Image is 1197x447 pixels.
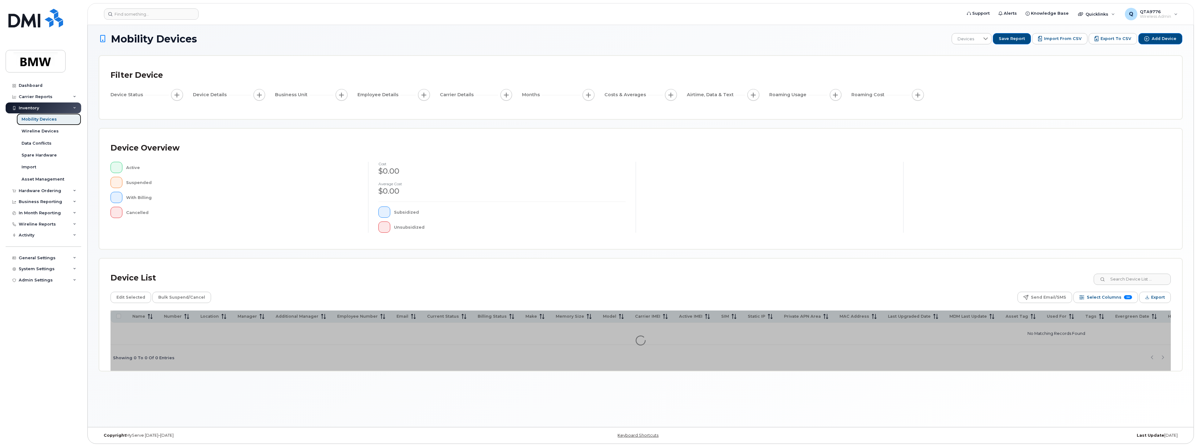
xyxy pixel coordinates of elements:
[357,92,400,98] span: Employee Details
[111,33,197,44] span: Mobility Devices
[1087,293,1121,302] span: Select Columns
[851,92,886,98] span: Roaming Cost
[111,92,145,98] span: Device Status
[522,92,542,98] span: Months
[604,92,648,98] span: Costs & Averages
[821,433,1182,438] div: [DATE]
[378,162,626,166] h4: cost
[111,140,180,156] div: Device Overview
[440,92,475,98] span: Carrier Details
[1138,33,1182,44] button: Add Device
[999,36,1025,42] span: Save Report
[111,270,156,286] div: Device List
[1139,292,1171,303] button: Export
[111,67,163,83] div: Filter Device
[1031,293,1066,302] span: Send Email/SMS
[126,162,358,173] div: Active
[769,92,808,98] span: Roaming Usage
[116,293,145,302] span: Edit Selected
[275,92,309,98] span: Business Unit
[126,177,358,188] div: Suspended
[378,166,626,176] div: $0.00
[1151,293,1165,302] span: Export
[1137,433,1164,438] strong: Last Update
[1032,33,1087,44] button: Import from CSV
[952,33,980,45] span: Devices
[687,92,736,98] span: Airtime, Data & Text
[193,92,229,98] span: Device Details
[1152,36,1176,42] span: Add Device
[618,433,658,438] a: Keyboard Shortcuts
[1101,36,1131,42] span: Export to CSV
[1044,36,1081,42] span: Import from CSV
[394,221,626,233] div: Unsubsidized
[111,292,151,303] button: Edit Selected
[126,207,358,218] div: Cancelled
[152,292,211,303] button: Bulk Suspend/Cancel
[104,433,126,438] strong: Copyright
[1094,274,1171,285] input: Search Device List ...
[1073,292,1138,303] button: Select Columns 38
[378,182,626,186] h4: Average cost
[993,33,1031,44] button: Save Report
[99,433,460,438] div: MyServe [DATE]–[DATE]
[1170,420,1192,442] iframe: Messenger Launcher
[1017,292,1072,303] button: Send Email/SMS
[1089,33,1137,44] button: Export to CSV
[394,206,626,218] div: Subsidized
[1124,295,1132,299] span: 38
[158,293,205,302] span: Bulk Suspend/Cancel
[126,192,358,203] div: With Billing
[378,186,626,196] div: $0.00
